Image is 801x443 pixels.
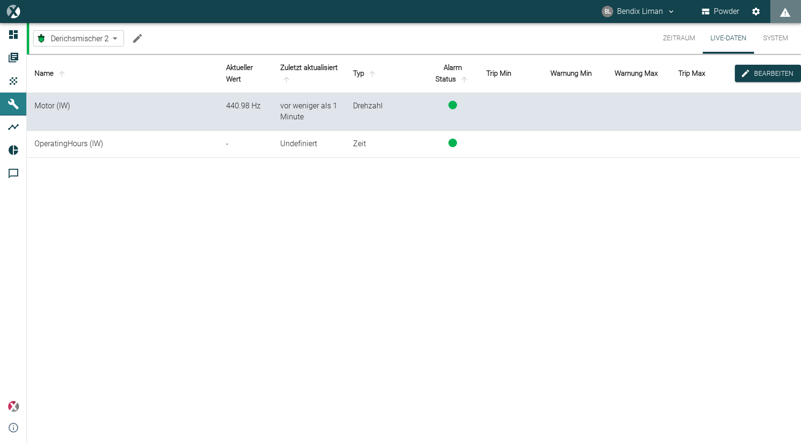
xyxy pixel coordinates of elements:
[273,131,345,158] td: Undefiniert
[655,23,703,54] button: Zeitraum
[226,101,265,112] div: 440.98206 Hz
[7,5,20,18] img: logo
[345,54,427,93] th: Typ
[458,75,470,84] span: sort-status
[366,70,378,78] span: sort-type
[479,54,543,93] th: Trip Min
[600,3,677,20] button: bendix.liman@kansaihelios-cws.de
[607,54,671,93] th: Warnung Max
[700,3,742,20] button: Powder
[226,139,265,150] div: -
[280,75,293,84] span: sort-time
[427,54,479,93] th: Alarm Status
[345,93,427,131] td: Drehzahl
[8,401,19,412] img: Xplore Logo
[128,29,147,48] button: Machine bearbeiten
[747,3,765,20] button: Einstellungen
[602,6,613,17] div: BL
[671,54,735,93] th: Trip Max
[543,54,607,93] th: Warnung Min
[51,33,109,44] span: Derichsmischer 2
[27,54,218,93] th: Name
[448,139,457,147] span: status-running
[218,54,273,93] th: Aktueller Wert
[56,70,68,78] span: sort-name
[703,23,754,54] button: Live-Daten
[735,65,801,82] button: edit-alarms
[448,101,457,109] span: status-running
[754,23,797,54] button: System
[280,101,338,123] div: 15.9.2025, 13:48:11
[273,54,345,93] th: Zuletzt aktualisiert
[35,33,109,44] a: Derichsmischer 2
[27,131,218,158] td: OperatingHours (IW)
[27,93,218,131] td: Motor (IW)
[345,131,427,158] td: Zeit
